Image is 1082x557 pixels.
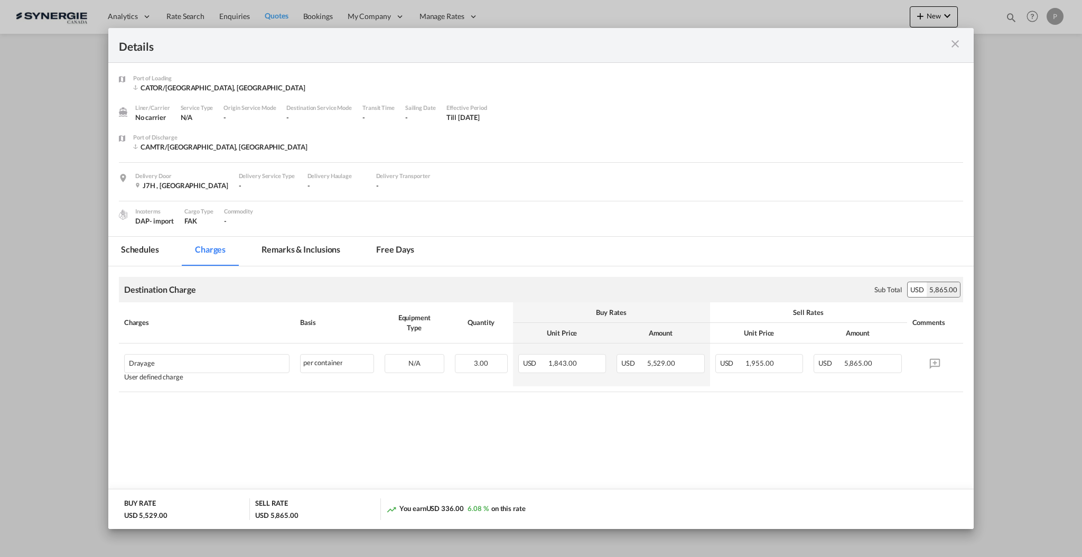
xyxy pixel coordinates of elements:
div: SELL RATE [255,498,288,510]
div: Delivery Door [135,171,228,181]
th: Comments [907,302,964,344]
th: Amount [611,323,710,344]
div: Till 23 Oct 2025 [446,113,480,122]
span: USD [523,359,547,367]
div: BUY RATE [124,498,156,510]
div: Quantity [455,318,508,327]
div: Sell Rates [715,308,902,317]
span: - [224,217,227,225]
div: DAP [135,216,174,226]
div: CAMTR/Montreal, QC [133,142,307,152]
div: 5,865.00 [927,282,960,297]
div: Port of Discharge [133,133,307,142]
img: cargo.png [117,209,129,220]
span: 1,955.00 [745,359,773,367]
div: USD 5,865.00 [255,510,299,520]
div: Incoterms [135,207,174,216]
span: 3.00 [474,359,488,367]
md-pagination-wrapper: Use the left and right arrow keys to navigate between tabs [108,237,438,266]
div: Delivery Haulage [307,171,366,181]
div: - import [150,216,174,226]
div: Delivery Service Type [239,171,297,181]
div: - [239,181,297,190]
div: Delivery Transporter [376,171,434,181]
div: - [223,113,276,122]
div: Transit Time [362,103,395,113]
th: Unit Price [710,323,808,344]
div: Origin Service Mode [223,103,276,113]
md-tab-item: Free days [363,237,427,266]
span: N/A [181,113,193,122]
md-tab-item: Charges [182,237,238,266]
span: 1,843.00 [548,359,576,367]
div: USD 5,529.00 [124,510,167,520]
div: No carrier [135,113,170,122]
span: 5,529.00 [647,359,675,367]
div: - [286,113,352,122]
div: Destination Service Mode [286,103,352,113]
md-tab-item: Schedules [108,237,172,266]
div: Equipment Type [385,313,444,332]
div: Service Type [181,103,213,113]
div: Destination Charge [124,284,196,295]
span: N/A [408,359,421,367]
th: Unit Price [513,323,611,344]
div: - [405,113,436,122]
div: - [307,181,366,190]
div: Buy Rates [518,308,705,317]
div: Port of Loading [133,73,305,83]
div: per container [300,354,374,373]
div: - [362,113,395,122]
div: J7H , Canada [135,181,228,190]
div: User defined charge [124,373,290,381]
div: Commodity [224,207,253,216]
span: USD 336.00 [426,504,464,513]
div: Effective Period [446,103,487,113]
div: Cargo Type [184,207,213,216]
div: USD [908,282,927,297]
div: You earn on this rate [386,504,525,515]
div: Basis [300,318,374,327]
div: Sub Total [874,285,902,294]
div: - [376,181,434,190]
th: Amount [808,323,907,344]
span: USD [720,359,744,367]
md-icon: icon-close m-3 fg-AAA8AD cursor [949,38,962,50]
div: CATOR/Toronto, ON [133,83,305,92]
md-dialog: Port of Loading ... [108,28,974,530]
div: Sailing Date [405,103,436,113]
span: USD [818,359,843,367]
div: FAK [184,216,213,226]
md-tab-item: Remarks & Inclusions [249,237,353,266]
div: Liner/Carrier [135,103,170,113]
md-icon: icon-trending-up [386,504,397,515]
div: Drayage [129,355,246,367]
span: 6.08 % [468,504,488,513]
div: Details [119,39,879,52]
span: 5,865.00 [844,359,872,367]
div: Charges [124,318,290,327]
span: USD [621,359,646,367]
